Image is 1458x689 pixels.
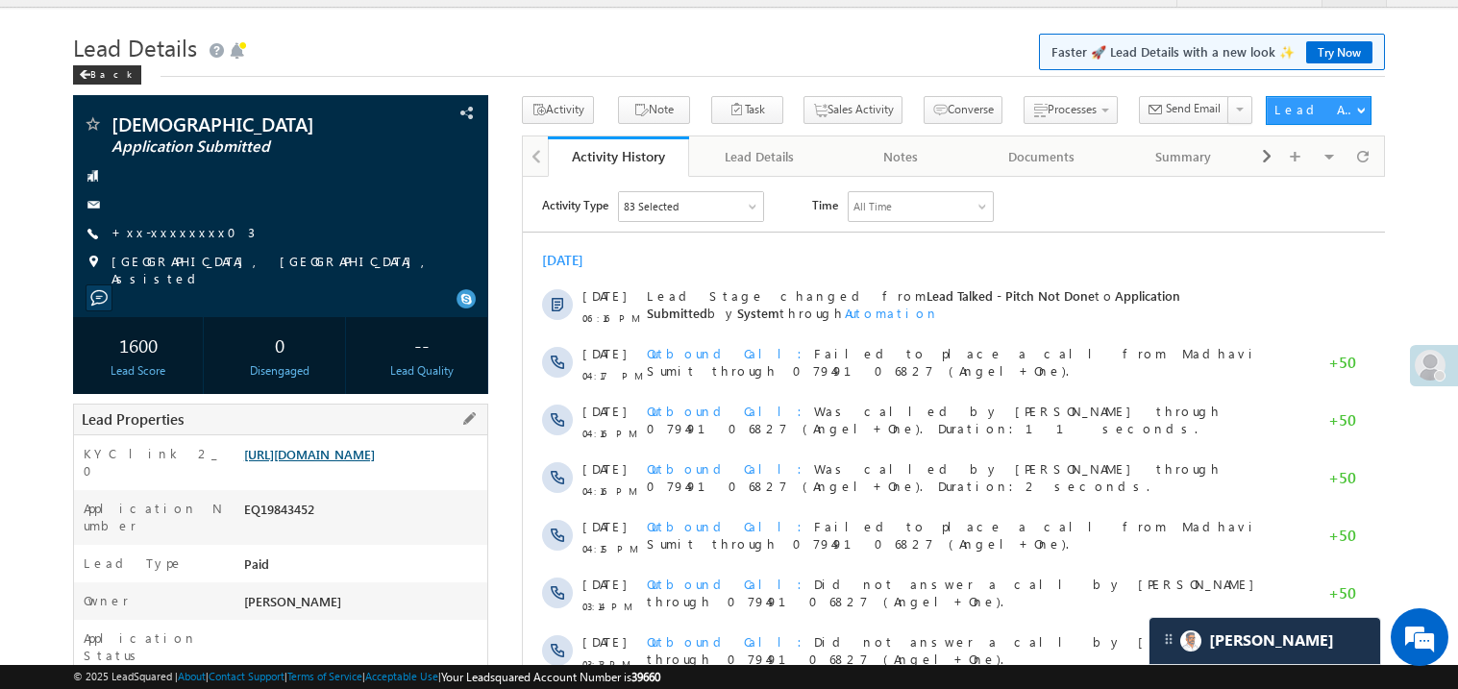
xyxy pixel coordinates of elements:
[100,101,323,126] div: Chat with us now
[73,65,141,85] div: Back
[1051,42,1372,62] span: Faster 🚀 Lead Details with a new look ✨
[60,283,103,301] span: [DATE]
[96,15,240,44] div: Sales Activity,Email Bounced,Email Link Clicked,Email Marked Spam,Email Opened & 78 more..
[972,136,1113,177] a: Documents
[441,670,660,684] span: Your Leadsquared Account Number is
[219,327,340,362] div: 0
[1180,630,1201,652] img: Carter
[1139,96,1229,124] button: Send Email
[1128,145,1237,168] div: Summary
[78,362,199,380] div: Lead Score
[1166,100,1221,117] span: Send Email
[78,327,199,362] div: 1600
[1161,631,1176,647] img: carter-drag
[805,407,833,431] span: +50
[805,465,833,488] span: +50
[315,10,361,56] div: Minimize live chat window
[101,21,156,38] div: 83 Selected
[124,572,291,588] span: Outbound Call
[805,523,833,546] span: +50
[60,421,117,438] span: 03:14 PM
[60,306,117,323] span: 04:16 PM
[214,128,257,144] span: System
[73,32,197,62] span: Lead Details
[1274,101,1356,118] div: Lead Actions
[84,445,224,480] label: KYC link 2_0
[33,101,81,126] img: d_60004797649_company_0_60004797649
[124,629,699,680] span: Was called by [PERSON_NAME] through 07949106827 (Angel+One). Duration:12 minutes 31 seconds.
[124,226,291,242] span: Outbound Call
[124,572,736,605] span: Failed to place a call from Madhavi Sumit through 07949106827 (Angel+One).
[805,580,833,603] span: +50
[805,234,833,258] span: +50
[60,248,117,265] span: 04:16 PM
[111,114,369,134] span: [DEMOGRAPHIC_DATA]
[239,500,487,527] div: EQ19843452
[124,514,291,530] span: Outbound Call
[124,168,736,202] span: Failed to place a call from Madhavi Sumit through 07949106827 (Angel+One).
[924,96,1002,124] button: Converse
[84,554,184,572] label: Lead Type
[124,341,291,357] span: Outbound Call
[124,283,699,317] span: Was called by [PERSON_NAME] through 07949106827 (Angel+One). Duration:2 seconds.
[111,253,448,287] span: [GEOGRAPHIC_DATA], [GEOGRAPHIC_DATA], Assisted
[60,594,117,611] span: 01:03 PM
[618,96,690,124] button: Note
[60,399,103,416] span: [DATE]
[73,668,660,686] span: © 2025 LeadSquared | | | | |
[987,145,1096,168] div: Documents
[60,341,103,358] span: [DATE]
[209,670,284,682] a: Contact Support
[805,350,833,373] span: +50
[361,327,482,362] div: --
[1113,136,1254,177] a: Summary
[331,21,369,38] div: All Time
[84,592,129,609] label: Owner
[60,652,117,669] span: 12:46 PM
[404,111,572,127] span: Lead Talked - Pitch Not Done
[25,178,351,525] textarea: Type your message and hit 'Enter'
[1149,617,1381,665] div: carter-dragCarter[PERSON_NAME]
[124,341,736,375] span: Failed to place a call from Madhavi Sumit through 07949106827 (Angel+One).
[1209,631,1334,650] span: Carter
[124,399,291,415] span: Outbound Call
[60,133,117,150] span: 06:16 PM
[124,629,291,646] span: Outbound Call
[124,514,736,548] span: Failed to place a call from Madhavi Sumit through 07949106827 (Angel+One).
[1266,96,1372,125] button: Lead Actions
[124,168,291,185] span: Outbound Call
[111,224,255,240] a: +xx-xxxxxxxx03
[322,128,416,144] span: Automation
[124,226,699,259] span: Was called by [PERSON_NAME] through 07949106827 (Angel+One). Duration:11 seconds.
[124,283,291,300] span: Outbound Call
[82,409,184,429] span: Lead Properties
[60,190,117,208] span: 04:17 PM
[60,572,103,589] span: [DATE]
[73,64,151,81] a: Back
[830,136,972,177] a: Notes
[60,479,117,496] span: 03:13 PM
[805,638,833,661] span: +50
[84,629,224,664] label: Application Status
[178,670,206,682] a: About
[361,362,482,380] div: Lead Quality
[60,629,103,647] span: [DATE]
[124,111,657,144] span: Lead Stage changed from to by through
[1306,41,1372,63] a: Try Now
[289,14,315,43] span: Time
[287,670,362,682] a: Terms of Service
[548,136,689,177] a: Activity History
[805,177,833,200] span: +50
[19,14,86,43] span: Activity Type
[365,670,438,682] a: Acceptable Use
[1024,96,1118,124] button: Processes
[124,111,657,144] span: Application Submitted
[84,500,224,534] label: Application Number
[60,168,103,185] span: [DATE]
[631,670,660,684] span: 39660
[522,96,594,124] button: Activity
[704,145,813,168] div: Lead Details
[711,96,783,124] button: Task
[803,96,902,124] button: Sales Activity
[244,593,341,609] span: [PERSON_NAME]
